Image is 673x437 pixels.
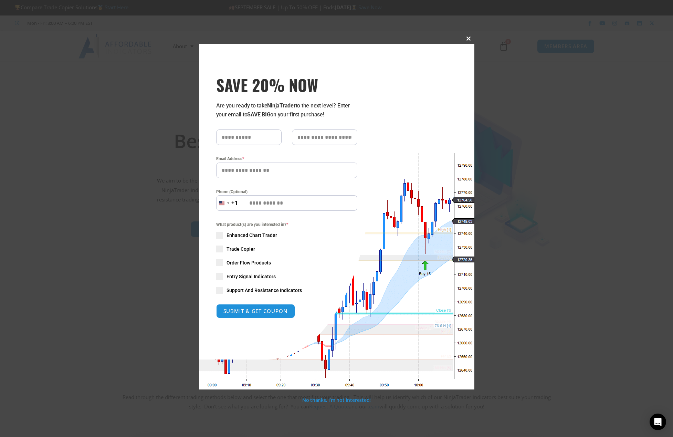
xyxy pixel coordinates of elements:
button: SUBMIT & GET COUPON [216,304,295,318]
span: What product(s) are you interested in? [216,221,357,228]
span: Trade Copier [227,246,255,252]
p: Are you ready to take to the next level? Enter your email to on your first purchase! [216,101,357,119]
span: Order Flow Products [227,259,271,266]
span: Entry Signal Indicators [227,273,276,280]
a: No thanks, I’m not interested! [302,397,371,403]
label: Trade Copier [216,246,357,252]
span: Enhanced Chart Trader [227,232,277,239]
strong: NinjaTrader [267,102,295,109]
div: Open Intercom Messenger [650,414,666,430]
label: Phone (Optional) [216,188,357,195]
strong: SAVE BIG [247,111,270,118]
label: Order Flow Products [216,259,357,266]
label: Enhanced Chart Trader [216,232,357,239]
label: Entry Signal Indicators [216,273,357,280]
div: +1 [231,199,238,208]
button: Selected country [216,195,238,211]
h3: SAVE 20% NOW [216,75,357,94]
label: Support And Resistance Indicators [216,287,357,294]
span: Support And Resistance Indicators [227,287,302,294]
label: Email Address [216,155,357,162]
